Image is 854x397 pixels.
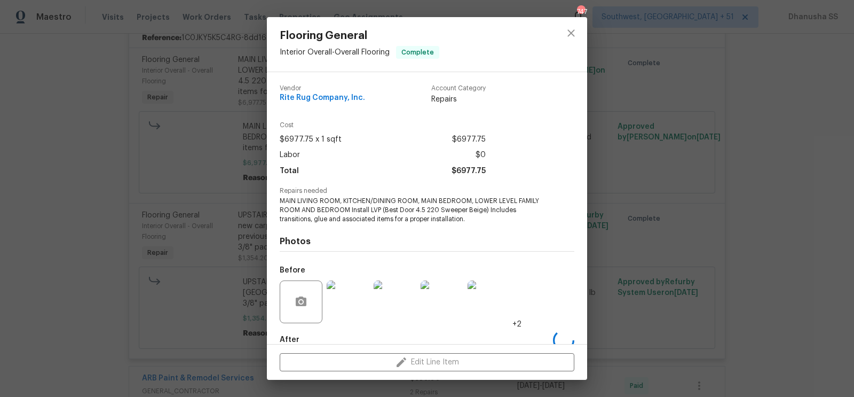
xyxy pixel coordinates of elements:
[431,94,486,105] span: Repairs
[280,197,545,223] span: MAIN LIVING ROOM, KITCHEN/DINING ROOM, MAIN BEDROOM, LOWER LEVEL FAMILY ROOM AND BEDROOM Install ...
[476,147,486,163] span: $0
[280,164,299,179] span: Total
[280,85,365,92] span: Vendor
[397,47,438,58] span: Complete
[512,319,521,330] span: +2
[280,30,439,42] span: Flooring General
[280,188,574,194] span: Repairs needed
[452,132,486,147] span: $6977.75
[280,147,300,163] span: Labor
[280,267,305,274] h5: Before
[558,20,584,46] button: close
[280,336,299,344] h5: After
[431,85,486,92] span: Account Category
[280,132,342,147] span: $6977.75 x 1 sqft
[577,6,584,17] div: 747
[280,94,365,102] span: Rite Rug Company, Inc.
[452,164,486,179] span: $6977.75
[280,122,486,129] span: Cost
[280,49,390,56] span: Interior Overall - Overall Flooring
[280,236,574,247] h4: Photos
